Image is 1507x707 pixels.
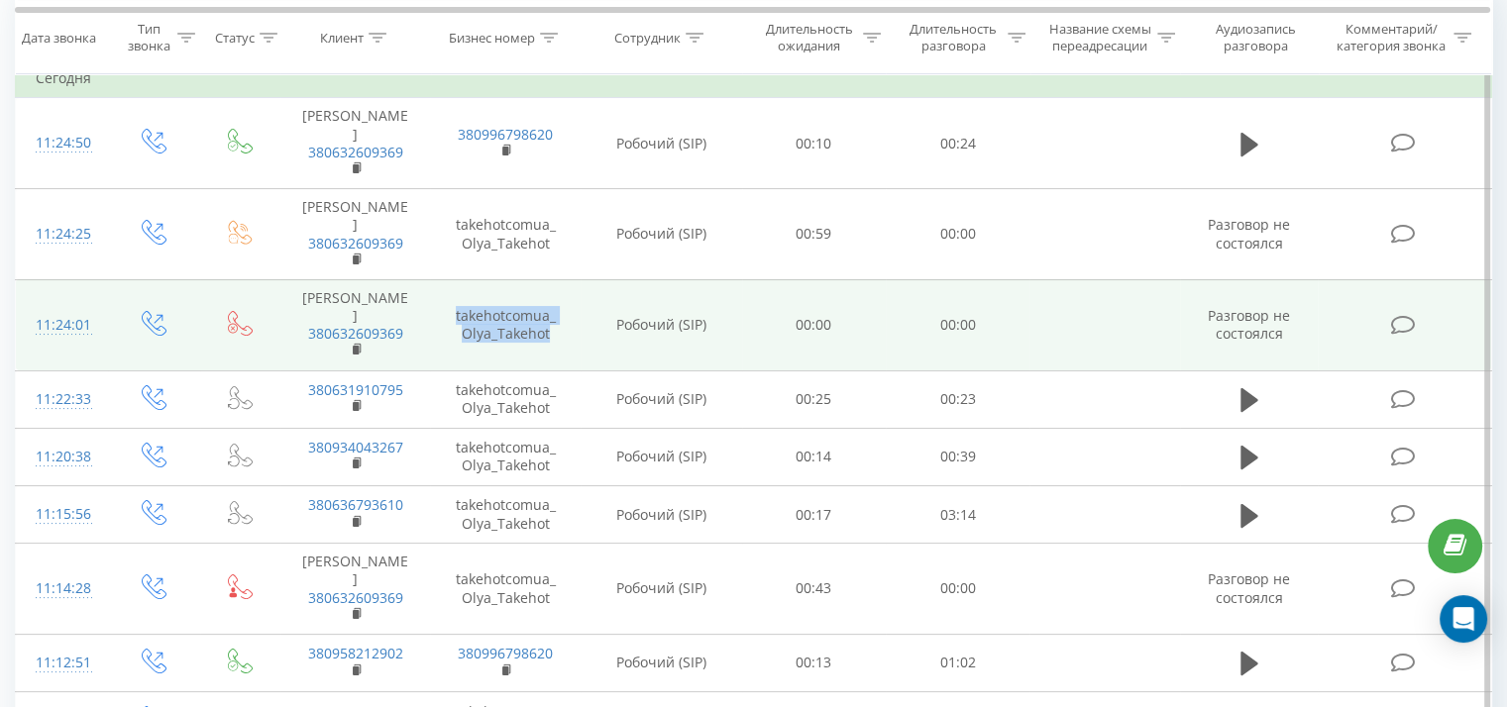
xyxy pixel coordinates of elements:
[1208,215,1290,252] span: Разговор не состоялся
[742,189,886,280] td: 00:59
[886,98,1029,189] td: 00:24
[742,279,886,370] td: 00:00
[215,29,255,46] div: Статус
[742,634,886,691] td: 00:13
[581,98,742,189] td: Робочий (SIP)
[458,644,553,662] a: 380996798620
[308,143,403,161] a: 380632609369
[36,495,88,534] div: 11:15:56
[22,29,96,46] div: Дата звонка
[886,486,1029,544] td: 03:14
[742,370,886,428] td: 00:25
[581,544,742,635] td: Робочий (SIP)
[36,124,88,162] div: 11:24:50
[742,428,886,485] td: 00:14
[308,495,403,514] a: 380636793610
[458,125,553,144] a: 380996798620
[308,234,403,252] a: 380632609369
[581,279,742,370] td: Робочий (SIP)
[430,486,580,544] td: takehotcomua_Olya_Takehot
[886,189,1029,280] td: 00:00
[430,279,580,370] td: takehotcomua_Olya_Takehot
[742,544,886,635] td: 00:43
[886,370,1029,428] td: 00:23
[1208,569,1290,606] span: Разговор не состоялся
[904,21,1003,54] div: Длительность разговора
[430,189,580,280] td: takehotcomua_Olya_Takehot
[742,98,886,189] td: 00:10
[36,644,88,682] div: 11:12:51
[36,306,88,345] div: 11:24:01
[760,21,859,54] div: Длительность ожидания
[36,380,88,419] div: 11:22:33
[430,370,580,428] td: takehotcomua_Olya_Takehot
[280,279,430,370] td: [PERSON_NAME]
[430,544,580,635] td: takehotcomua_Olya_Takehot
[36,569,88,608] div: 11:14:28
[16,58,1492,98] td: Сегодня
[308,588,403,607] a: 380632609369
[280,544,430,635] td: [PERSON_NAME]
[886,428,1029,485] td: 00:39
[581,486,742,544] td: Робочий (SIP)
[886,544,1029,635] td: 00:00
[308,324,403,343] a: 380632609369
[449,29,535,46] div: Бизнес номер
[280,189,430,280] td: [PERSON_NAME]
[125,21,171,54] div: Тип звонка
[280,98,430,189] td: [PERSON_NAME]
[308,644,403,662] a: 380958212902
[742,486,886,544] td: 00:17
[886,279,1029,370] td: 00:00
[1208,306,1290,343] span: Разговор не состоялся
[581,634,742,691] td: Робочий (SIP)
[1440,595,1487,643] div: Open Intercom Messenger
[308,380,403,399] a: 380631910795
[886,634,1029,691] td: 01:02
[1333,21,1449,54] div: Комментарий/категория звонка
[581,189,742,280] td: Робочий (SIP)
[581,428,742,485] td: Робочий (SIP)
[614,29,681,46] div: Сотрудник
[581,370,742,428] td: Робочий (SIP)
[308,438,403,456] a: 380934043267
[1198,21,1314,54] div: Аудиозапись разговора
[36,438,88,476] div: 11:20:38
[36,215,88,253] div: 11:24:25
[430,428,580,485] td: takehotcomua_Olya_Takehot
[320,29,364,46] div: Клиент
[1048,21,1152,54] div: Название схемы переадресации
